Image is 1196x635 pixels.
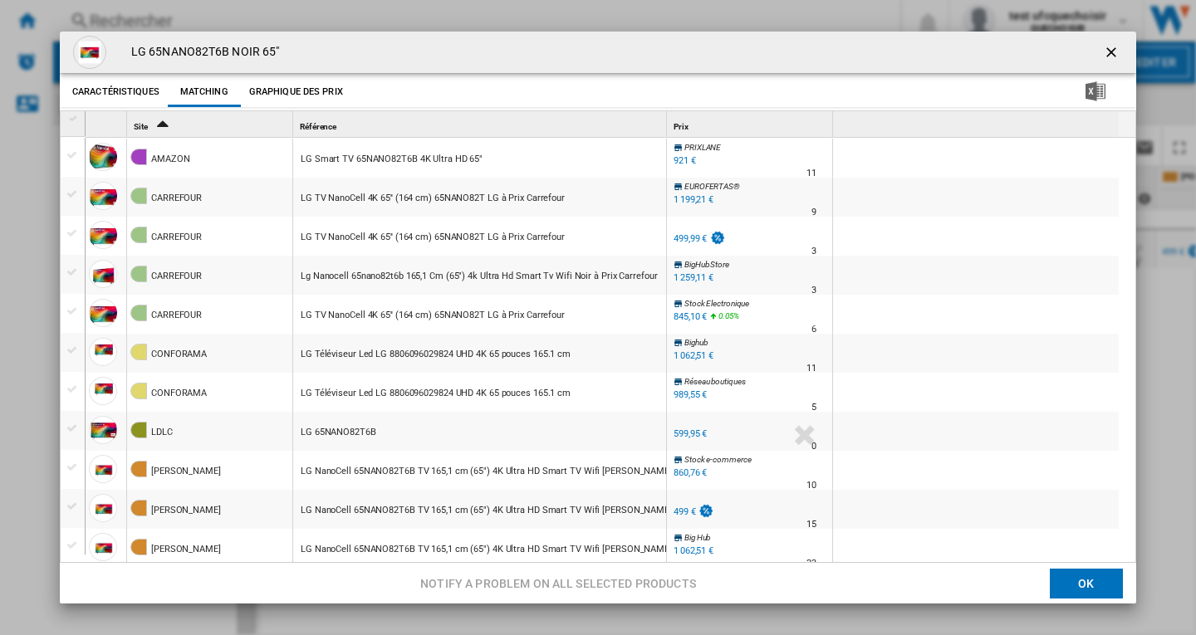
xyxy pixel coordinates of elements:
[301,413,376,452] div: LG 65NANO82T6B
[674,122,689,131] span: Prix
[301,452,672,491] div: LG NanoCell 65NANO82T6B TV 165,1 cm (65") 4K Ultra HD Smart TV Wifi [PERSON_NAME]
[684,377,745,386] span: Réseau boutiques
[684,299,749,308] span: Stock Electronique
[811,243,816,260] div: Délai de livraison : 3 jours
[293,412,666,450] div: https://www.ldlc.com/fiche/PB00660348.html
[301,257,657,296] div: Lg Nanocell 65nano82t6b 165,1 Cm (65") 4k Ultra Hd Smart Tv Wifi Noir à Prix Carrefour
[60,32,1136,603] md-dialog: Product popup
[811,321,816,338] div: Délai de livraison : 6 jours
[670,111,832,137] div: Sort None
[811,282,816,299] div: Délai de livraison : 3 jours
[151,491,221,530] div: [PERSON_NAME]
[811,438,816,455] div: Délai de livraison : 0 jour
[1096,36,1130,69] button: getI18NText('BUTTONS.CLOSE_DIALOG')
[301,218,565,256] div: LG TV NanoCell 4K 65'' (164 cm) 65NANO82T LG à Prix Carrefour
[134,122,148,131] span: Site
[130,111,292,137] div: Sort Ascending
[674,545,713,556] div: 1 062,51 €
[671,426,707,442] div: 599,95 €
[671,504,714,520] div: 499 €
[73,36,106,69] img: 8806096029824_1
[684,455,751,464] span: Stock e-commerce
[293,256,666,294] div: https://www.carrefour.fr/p/lg-nanocell-65nano82t6b-165-1-cm-65-4k-ultra-hd-smart-tv-wifi-noir-880...
[698,504,714,518] img: promotionV3.png
[684,182,740,191] span: EUROFERTAS®
[674,506,696,517] div: 499 €
[674,389,707,400] div: 989,55 €
[674,311,707,322] div: 845,10 €
[671,348,713,364] div: 1 062,51 €
[293,529,666,567] div: https://www.e.leclerc/fp/lg-nanocell-65nano82t6b-tv-165-1-cm-65-4k-ultra-hd-smart-tv-wifi-marron-...
[806,477,816,494] div: Délai de livraison : 10 jours
[293,139,666,177] div: https://www.amazon.fr/LG-Smart-TV-65NANO82T6B-Ultra/dp/B0D35Z85D7
[1086,81,1105,101] img: excel-24x24.png
[674,194,713,205] div: 1 199,21 €
[684,338,707,347] span: Bighub
[293,178,666,216] div: https://www.carrefour.fr/p/tv-nanocell-4k-65-164-cm-65nano82t-lg-8806096029824
[806,555,816,572] div: Délai de livraison : 23 jours
[245,77,347,107] button: Graphique des prix
[293,490,666,528] div: https://www.e.leclerc/fp/lg-nanocell-65nano82t6b-tv-165-1-cm-65-4k-ultra-hd-smart-tv-wifi-marron-...
[293,295,666,333] div: https://www.carrefour.fr/p/tv-nanocell-4k-65-164-cm-65nano82t-lg-8806096029824
[151,413,173,452] div: LDLC
[684,533,710,542] span: Big Hub
[671,309,707,325] div: 845,10 €
[297,111,666,137] div: Référence Sort None
[671,192,713,208] div: 1 199,21 €
[123,44,279,61] h4: LG 65NANO82T6B NOIR 65"
[293,451,666,489] div: https://www.e.leclerc/fp/lg-nanocell-65nano82t6b-tv-165-1-cm-65-4k-ultra-hd-smart-tv-wifi-marron-...
[811,399,816,416] div: Délai de livraison : 5 jours
[89,111,126,137] div: Sort None
[301,179,565,217] div: LG TV NanoCell 4K 65'' (164 cm) 65NANO82T LG à Prix Carrefour
[301,491,672,530] div: LG NanoCell 65NANO82T6B TV 165,1 cm (65") 4K Ultra HD Smart TV Wifi [PERSON_NAME]
[130,111,292,137] div: Site Sort Ascending
[670,111,832,137] div: Prix Sort None
[674,233,707,244] div: 499,99 €
[301,335,571,374] div: LG Téléviseur Led LG 8806096029824 UHD 4K 65 pouces 165.1 cm
[293,217,666,255] div: https://www.carrefour.fr/p/tv-nanocell-4k-65-164-cm-65nano82t-lg-8806096029824
[671,153,696,169] div: 921 €
[671,543,713,559] div: 1 062,51 €
[717,309,727,329] i: %
[674,350,713,361] div: 1 062,51 €
[151,296,202,335] div: CARREFOUR
[836,111,1119,137] div: Sort None
[151,530,221,569] div: [PERSON_NAME]
[718,311,733,320] span: 0.05
[151,374,207,413] div: CONFORAMA
[151,140,189,178] div: AMAZON
[806,516,816,533] div: Délai de livraison : 15 jours
[1103,44,1123,64] ng-md-icon: getI18NText('BUTTONS.CLOSE_DIALOG')
[151,218,202,256] div: CARREFOUR
[671,270,713,286] div: 1 259,11 €
[151,179,202,217] div: CARREFOUR
[151,335,207,374] div: CONFORAMA
[674,428,707,439] div: 599,95 €
[293,334,666,372] div: https://www.conforama.fr/tv-son-multimedia/tv-television/televisions/tv-intelligente-lg-65nano82t...
[671,231,726,247] div: 499,99 €
[1059,77,1132,107] button: Télécharger au format Excel
[674,467,707,478] div: 860,76 €
[415,568,701,598] button: Notify a problem on all selected products
[709,231,726,245] img: promotionV3.png
[671,465,707,481] div: 860,76 €
[68,77,164,107] button: Caractéristiques
[168,77,241,107] button: Matching
[806,165,816,182] div: Délai de livraison : 11 jours
[301,296,565,335] div: LG TV NanoCell 4K 65'' (164 cm) 65NANO82T LG à Prix Carrefour
[301,374,571,413] div: LG Téléviseur Led LG 8806096029824 UHD 4K 65 pouces 165.1 cm
[293,373,666,411] div: https://www.conforama.fr/tv-son-multimedia/tv-television/televisions/tv-intelligente-lg-65nano82t...
[149,122,176,131] span: Sort Ascending
[674,155,696,166] div: 921 €
[300,122,336,131] span: Référence
[671,387,707,403] div: 989,55 €
[151,257,202,296] div: CARREFOUR
[301,140,483,178] div: LG Smart TV 65NANO82T6B 4K Ultra HD 65"
[151,452,221,491] div: [PERSON_NAME]
[674,272,713,283] div: 1 259,11 €
[811,204,816,221] div: Délai de livraison : 9 jours
[806,360,816,377] div: Délai de livraison : 11 jours
[1050,568,1123,598] button: OK
[301,530,672,569] div: LG NanoCell 65NANO82T6B TV 165,1 cm (65") 4K Ultra HD Smart TV Wifi [PERSON_NAME]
